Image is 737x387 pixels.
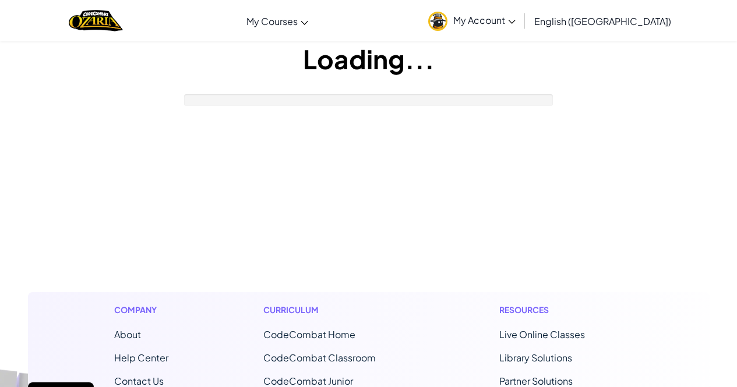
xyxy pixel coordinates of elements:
a: About [114,328,141,340]
img: Home [69,9,123,33]
a: Ozaria by CodeCombat logo [69,9,123,33]
span: Contact Us [114,375,164,387]
a: My Account [422,2,521,39]
span: CodeCombat Home [263,328,355,340]
a: CodeCombat Junior [263,375,353,387]
span: My Account [453,14,516,26]
h1: Curriculum [263,304,404,316]
h1: Company [114,304,168,316]
a: Live Online Classes [499,328,585,340]
a: My Courses [241,5,314,37]
a: English ([GEOGRAPHIC_DATA]) [528,5,677,37]
span: My Courses [246,15,298,27]
a: Help Center [114,352,168,364]
a: Partner Solutions [499,375,573,387]
span: English ([GEOGRAPHIC_DATA]) [534,15,671,27]
a: Library Solutions [499,352,572,364]
a: CodeCombat Classroom [263,352,376,364]
h1: Resources [499,304,623,316]
img: avatar [428,12,447,31]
